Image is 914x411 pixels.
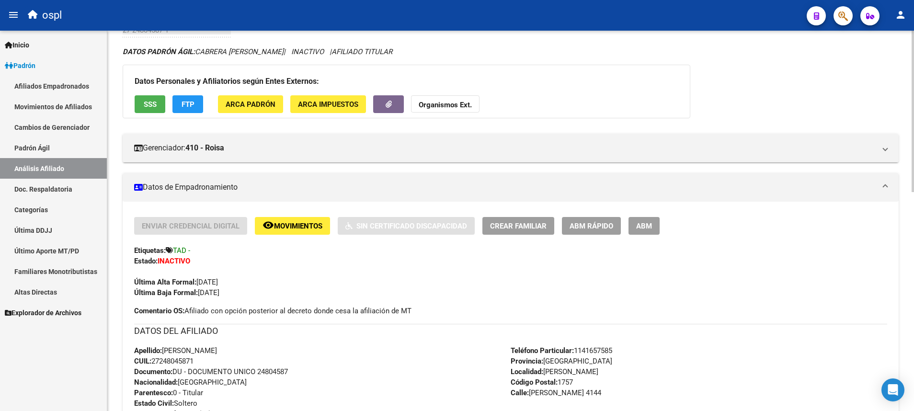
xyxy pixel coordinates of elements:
span: Inicio [5,40,29,50]
strong: Documento: [134,367,172,376]
mat-expansion-panel-header: Datos de Empadronamiento [123,173,899,202]
mat-icon: remove_red_eye [263,219,274,231]
span: ospl [42,5,62,26]
strong: DATOS PADRÓN ÁGIL: [123,47,195,56]
span: ARCA Impuestos [298,100,358,109]
span: Sin Certificado Discapacidad [356,222,467,230]
strong: INACTIVO [158,257,190,265]
button: Sin Certificado Discapacidad [338,217,475,235]
span: CABRERA [PERSON_NAME] [123,47,284,56]
button: Crear Familiar [482,217,554,235]
span: [DATE] [134,288,219,297]
mat-expansion-panel-header: Gerenciador:410 - Roisa [123,134,899,162]
strong: Organismos Ext. [419,101,472,109]
span: ABM Rápido [570,222,613,230]
strong: Última Alta Formal: [134,278,196,286]
span: Crear Familiar [490,222,547,230]
mat-icon: menu [8,9,19,21]
strong: Nacionalidad: [134,378,178,387]
button: Enviar Credencial Digital [134,217,247,235]
strong: Última Baja Formal: [134,288,198,297]
button: ABM Rápido [562,217,621,235]
strong: Estado: [134,257,158,265]
span: AFILIADO TITULAR [331,47,392,56]
strong: CUIL: [134,357,151,365]
span: Enviar Credencial Digital [142,222,240,230]
span: [GEOGRAPHIC_DATA] [134,378,247,387]
strong: Estado Civil: [134,399,174,408]
span: SSS [144,100,157,109]
strong: Etiquetas: [134,246,166,255]
button: Movimientos [255,217,330,235]
span: [PERSON_NAME] 4144 [511,388,601,397]
strong: Comentario OS: [134,307,184,315]
strong: Código Postal: [511,378,558,387]
span: Soltero [134,399,197,408]
h3: Datos Personales y Afiliatorios según Entes Externos: [135,75,678,88]
strong: Localidad: [511,367,543,376]
button: ABM [628,217,660,235]
span: Movimientos [274,222,322,230]
span: [PERSON_NAME] [134,346,217,355]
span: ARCA Padrón [226,100,275,109]
strong: Teléfono Particular: [511,346,574,355]
i: | INACTIVO | [123,47,392,56]
mat-panel-title: Datos de Empadronamiento [134,182,876,193]
span: Explorador de Archivos [5,308,81,318]
span: Afiliado con opción posterior al decreto donde cesa la afiliación de MT [134,306,411,316]
span: FTP [182,100,194,109]
h3: DATOS DEL AFILIADO [134,324,887,338]
button: ARCA Padrón [218,95,283,113]
span: 1141657585 [511,346,612,355]
mat-panel-title: Gerenciador: [134,143,876,153]
span: 1757 [511,378,573,387]
span: 0 - Titular [134,388,203,397]
span: [DATE] [134,278,218,286]
button: SSS [135,95,165,113]
span: [PERSON_NAME] [511,367,598,376]
span: Padrón [5,60,35,71]
strong: Apellido: [134,346,162,355]
strong: 410 - Roisa [185,143,224,153]
button: ARCA Impuestos [290,95,366,113]
span: DU - DOCUMENTO UNICO 24804587 [134,367,288,376]
span: TAD - [173,246,190,255]
span: ABM [636,222,652,230]
span: [GEOGRAPHIC_DATA] [511,357,612,365]
button: Organismos Ext. [411,95,480,113]
span: 27248045871 [134,357,194,365]
strong: Parentesco: [134,388,173,397]
strong: Provincia: [511,357,543,365]
div: Open Intercom Messenger [881,378,904,401]
strong: Calle: [511,388,529,397]
button: FTP [172,95,203,113]
mat-icon: person [895,9,906,21]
